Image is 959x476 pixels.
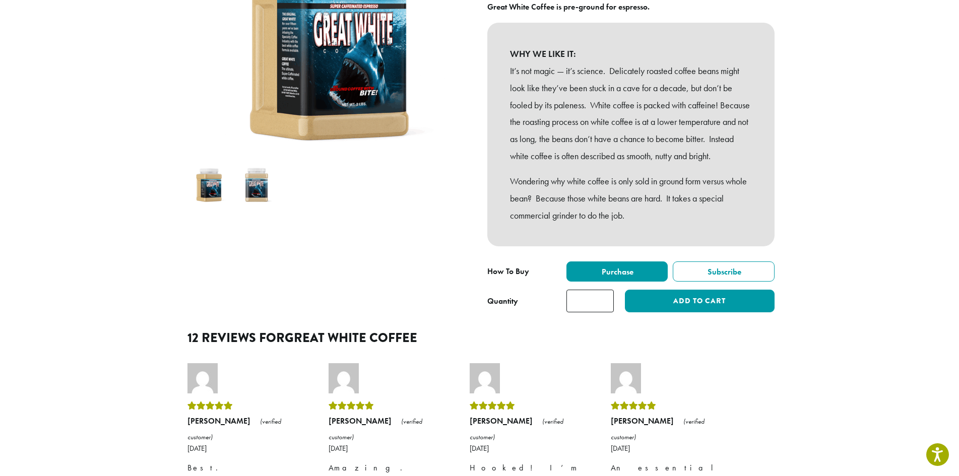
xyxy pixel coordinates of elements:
[487,295,518,307] div: Quantity
[187,417,281,441] em: (verified customer)
[611,416,674,426] strong: [PERSON_NAME]
[470,398,586,414] div: Rated 5 out of 5
[470,444,586,452] time: [DATE]
[187,416,250,426] strong: [PERSON_NAME]
[611,417,705,441] em: (verified customer)
[285,328,417,347] span: Great White Coffee
[625,290,774,312] button: Add to cart
[706,266,741,277] span: Subscribe
[566,290,614,312] input: Product quantity
[329,398,444,414] div: Rated 5 out of 5
[487,266,529,277] span: How To Buy
[187,444,303,452] time: [DATE]
[510,45,752,62] b: WHY WE LIKE IT:
[487,2,650,12] b: Great White Coffee is pre-ground for espresso.
[510,62,752,165] p: It’s not magic — it’s science. Delicately roasted coffee beans might look like they’ve been stuck...
[470,416,533,426] strong: [PERSON_NAME]
[611,398,727,414] div: Rated 5 out of 5
[237,165,277,205] img: Great White Coffee - Image 2
[600,266,633,277] span: Purchase
[329,444,444,452] time: [DATE]
[470,417,563,441] em: (verified customer)
[611,444,727,452] time: [DATE]
[187,330,772,346] h2: 12 reviews for
[329,417,422,441] em: (verified customer)
[187,398,303,414] div: Rated 5 out of 5
[510,173,752,224] p: Wondering why white coffee is only sold in ground form versus whole bean? Because those white bea...
[189,165,229,205] img: Great White Coffee
[329,416,392,426] strong: [PERSON_NAME]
